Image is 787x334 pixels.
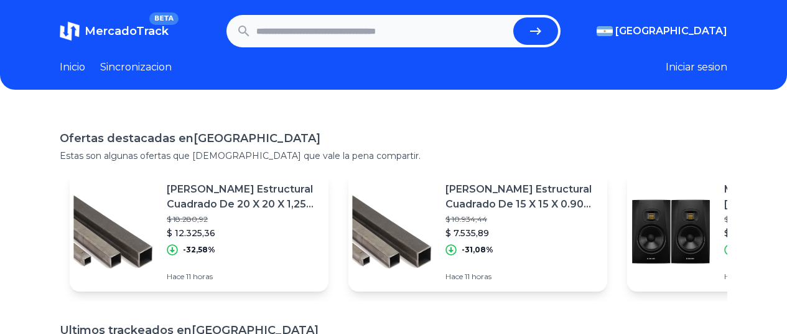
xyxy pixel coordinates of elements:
[149,12,179,25] span: BETA
[445,214,597,224] p: $ 10.934,44
[60,21,80,41] img: MercadoTrack
[60,130,727,147] h1: Ofertas destacadas en [GEOGRAPHIC_DATA]
[597,24,727,39] button: [GEOGRAPHIC_DATA]
[597,26,613,36] img: Argentina
[445,272,597,282] p: Hace 11 horas
[167,272,319,282] p: Hace 11 horas
[60,150,727,162] p: Estas son algunas ofertas que [DEMOGRAPHIC_DATA] que vale la pena compartir.
[615,24,727,39] span: [GEOGRAPHIC_DATA]
[85,24,169,38] span: MercadoTrack
[445,227,597,239] p: $ 7.535,89
[70,172,328,292] a: Featured image[PERSON_NAME] Estructural Cuadrado De 20 X 20 X 1,25 Mm Gramabi En Barras De 6 Mt. ...
[627,188,714,275] img: Featured image
[167,214,319,224] p: $ 18.280,92
[348,188,435,275] img: Featured image
[348,172,607,292] a: Featured image[PERSON_NAME] Estructural Cuadrado De 15 X 15 X 0.90 Mm Gramabi En Barras De 6 Mt. ...
[60,21,169,41] a: MercadoTrackBETA
[183,245,215,255] p: -32,58%
[70,188,157,275] img: Featured image
[60,60,85,75] a: Inicio
[445,182,597,212] p: [PERSON_NAME] Estructural Cuadrado De 15 X 15 X 0.90 Mm Gramabi En Barras De 6 Mt. De Largo Tubo ...
[167,182,319,212] p: [PERSON_NAME] Estructural Cuadrado De 20 X 20 X 1,25 Mm Gramabi En Barras De 6 Mt. De Largo Tubo ...
[666,60,727,75] button: Iniciar sesion
[462,245,493,255] p: -31,08%
[100,60,172,75] a: Sincronizacion
[167,227,319,239] p: $ 12.325,36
